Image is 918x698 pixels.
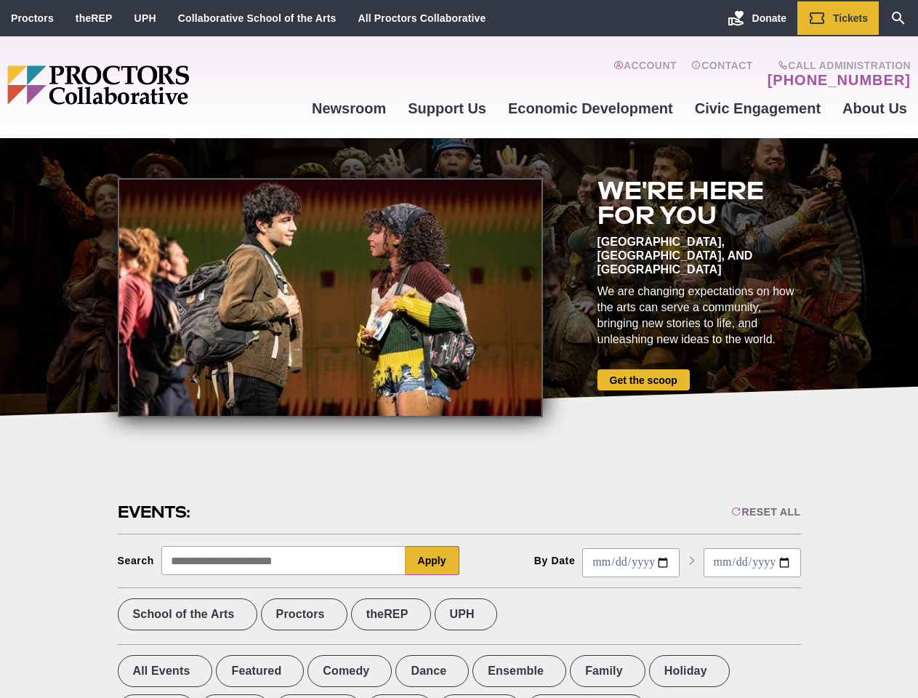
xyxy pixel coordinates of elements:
a: Account [613,60,677,89]
span: Tickets [833,12,868,24]
label: Dance [395,655,469,687]
a: Economic Development [497,89,684,128]
label: Featured [216,655,304,687]
label: Proctors [261,598,347,630]
a: Get the scoop [597,369,690,390]
a: Contact [691,60,753,89]
label: Holiday [649,655,730,687]
a: Search [879,1,918,35]
a: Civic Engagement [684,89,832,128]
a: Collaborative School of the Arts [178,12,337,24]
label: Family [570,655,645,687]
div: [GEOGRAPHIC_DATA], [GEOGRAPHIC_DATA], and [GEOGRAPHIC_DATA] [597,235,801,276]
button: Apply [406,546,459,575]
a: Donate [717,1,797,35]
label: Comedy [307,655,392,687]
label: School of the Arts [118,598,257,630]
img: Proctors logo [7,65,301,105]
a: Newsroom [301,89,397,128]
div: By Date [534,555,576,566]
a: Proctors [11,12,54,24]
label: UPH [435,598,497,630]
a: UPH [134,12,156,24]
a: All Proctors Collaborative [358,12,486,24]
a: theREP [76,12,113,24]
span: Call Administration [763,60,911,71]
label: theREP [351,598,431,630]
a: [PHONE_NUMBER] [768,71,911,89]
label: Ensemble [472,655,566,687]
div: Reset All [731,506,800,518]
a: About Us [832,89,918,128]
div: Search [118,555,155,566]
a: Tickets [797,1,879,35]
a: Support Us [397,89,497,128]
span: Donate [752,12,786,24]
div: We are changing expectations on how the arts can serve a community, bringing new stories to life,... [597,284,801,348]
h2: We're here for you [597,178,801,228]
h2: Events: [118,501,193,523]
label: All Events [118,655,213,687]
